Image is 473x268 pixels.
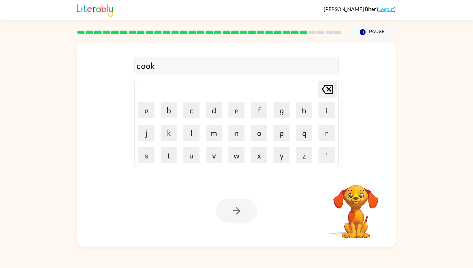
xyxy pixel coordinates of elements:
[274,147,290,163] button: y
[274,125,290,141] button: p
[183,147,199,163] button: u
[251,102,267,118] button: f
[319,147,335,163] button: '
[296,147,312,163] button: z
[183,125,199,141] button: l
[228,125,245,141] button: n
[349,25,396,40] button: Pause
[206,147,222,163] button: v
[206,125,222,141] button: m
[228,102,245,118] button: e
[206,102,222,118] button: d
[296,102,312,118] button: h
[251,125,267,141] button: o
[138,125,154,141] button: j
[319,102,335,118] button: i
[161,125,177,141] button: k
[324,175,388,239] video: Your browser must support playing .mp4 files to use Literably. Please try using another browser.
[183,102,199,118] button: c
[274,102,290,118] button: g
[324,6,396,12] div: ( )
[77,3,113,17] img: Literably
[251,147,267,163] button: x
[138,147,154,163] button: s
[378,6,394,12] a: Logout
[161,147,177,163] button: t
[319,125,335,141] button: r
[161,102,177,118] button: b
[138,102,154,118] button: a
[296,125,312,141] button: q
[228,147,245,163] button: w
[324,6,377,12] span: [PERSON_NAME] Biter
[136,59,337,72] div: cook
